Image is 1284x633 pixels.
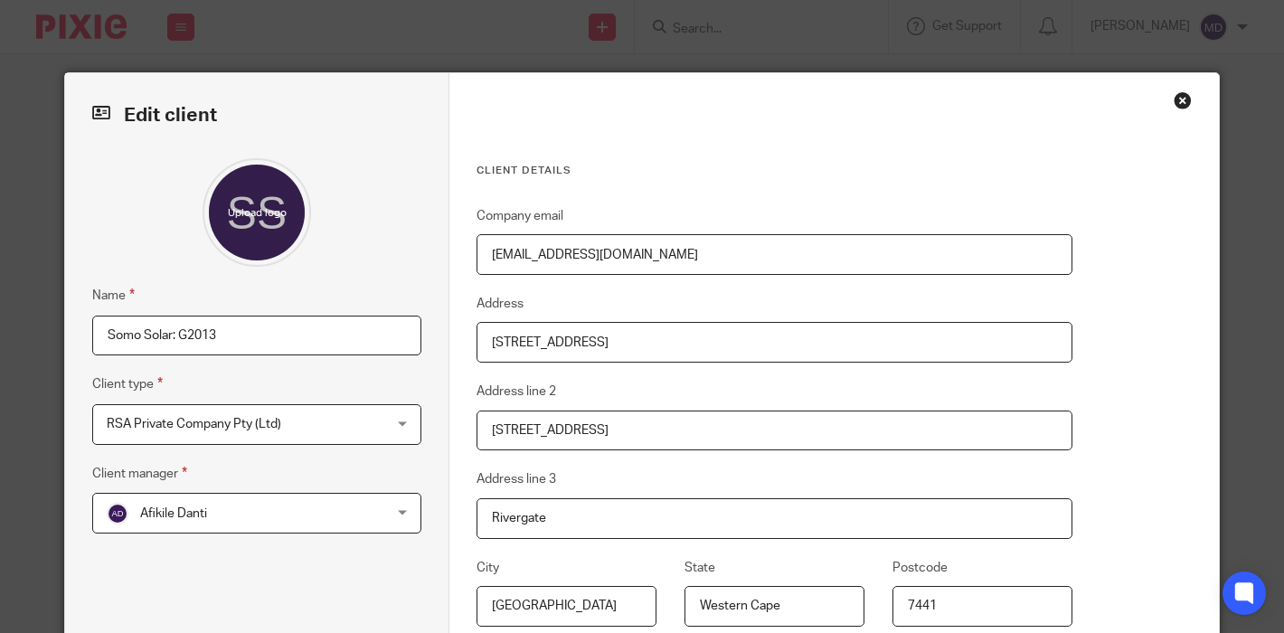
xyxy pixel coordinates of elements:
span: Afikile Danti [140,507,207,520]
label: Client type [92,373,163,394]
label: State [684,559,715,577]
label: Address line 3 [477,470,556,488]
img: svg%3E [107,503,128,524]
span: RSA Private Company Pty (Ltd) [107,418,281,430]
label: City [477,559,499,577]
label: Address line 2 [477,383,556,401]
label: Company email [477,207,563,225]
h3: Client details [477,164,1072,178]
label: Client manager [92,463,187,484]
h2: Edit client [92,100,421,131]
label: Address [477,295,524,313]
div: Close this dialog window [1174,91,1192,109]
label: Postcode [892,559,948,577]
label: Name [92,285,135,306]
